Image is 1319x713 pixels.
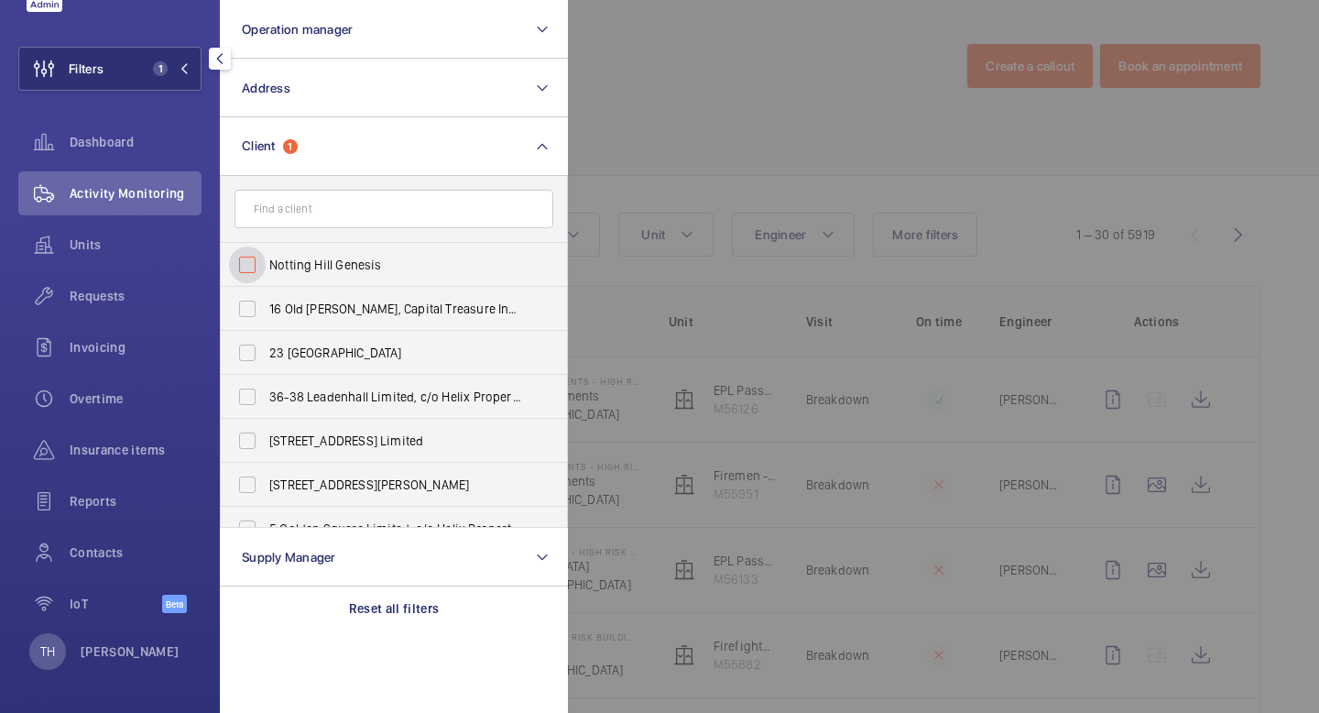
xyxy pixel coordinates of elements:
span: Beta [162,595,187,613]
span: Reports [70,492,202,510]
button: Filters1 [18,47,202,91]
p: TH [40,642,55,661]
span: Dashboard [70,133,202,151]
span: Units [70,236,202,254]
span: Contacts [70,543,202,562]
span: Requests [70,287,202,305]
span: Filters [69,60,104,78]
span: Overtime [70,389,202,408]
span: 1 [153,61,168,76]
span: IoT [70,595,162,613]
span: Insurance items [70,441,202,459]
span: Activity Monitoring [70,184,202,203]
span: Invoicing [70,338,202,356]
p: [PERSON_NAME] [81,642,180,661]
